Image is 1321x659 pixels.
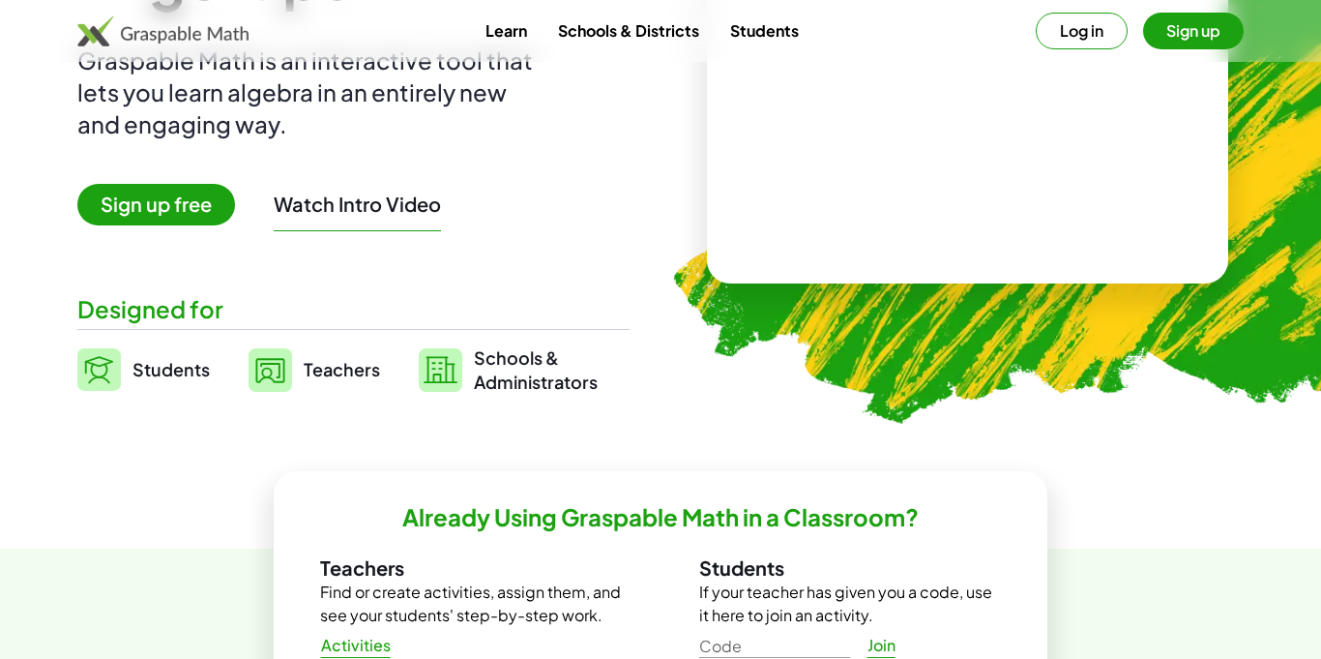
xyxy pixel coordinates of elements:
[304,358,380,380] span: Teachers
[320,581,622,627] p: Find or create activities, assign them, and see your students' step-by-step work.
[320,555,622,581] h3: Teachers
[77,345,210,394] a: Students
[1036,13,1128,49] button: Log in
[866,636,895,656] span: Join
[402,502,919,532] h2: Already Using Graspable Math in a Classroom?
[249,348,292,392] img: svg%3e
[543,13,715,48] a: Schools & Districts
[823,58,1113,203] video: What is this? This is dynamic math notation. Dynamic math notation plays a central role in how Gr...
[320,636,391,656] span: Activities
[419,348,462,392] img: svg%3e
[77,348,121,391] img: svg%3e
[249,345,380,394] a: Teachers
[474,345,598,394] span: Schools & Administrators
[77,184,235,225] span: Sign up free
[77,45,542,140] div: Graspable Math is an interactive tool that lets you learn algebra in an entirely new and engaging...
[132,358,210,380] span: Students
[1143,13,1244,49] button: Sign up
[419,345,598,394] a: Schools &Administrators
[470,13,543,48] a: Learn
[699,555,1001,581] h3: Students
[715,13,814,48] a: Students
[77,293,630,325] div: Designed for
[274,192,441,217] button: Watch Intro Video
[699,581,1001,627] p: If your teacher has given you a code, use it here to join an activity.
